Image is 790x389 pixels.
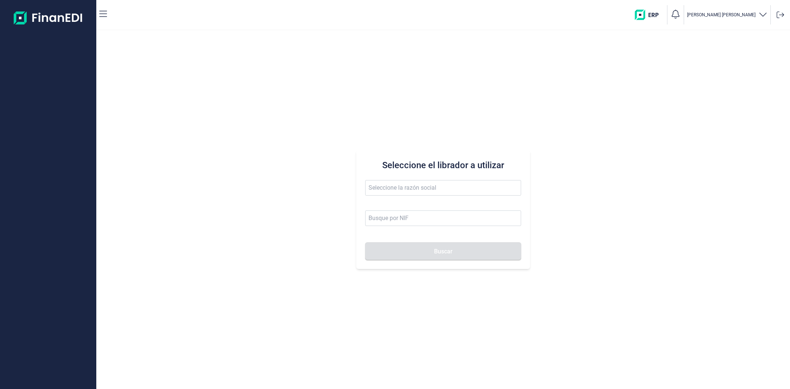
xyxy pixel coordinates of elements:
[635,10,664,20] img: erp
[365,242,521,260] button: Buscar
[687,12,756,18] p: [PERSON_NAME] [PERSON_NAME]
[687,10,767,20] button: [PERSON_NAME] [PERSON_NAME]
[434,249,453,254] span: Buscar
[14,6,83,30] img: Logo de aplicación
[365,180,521,196] input: Seleccione la razón social
[365,210,521,226] input: Busque por NIF
[365,159,521,171] h3: Seleccione el librador a utilizar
